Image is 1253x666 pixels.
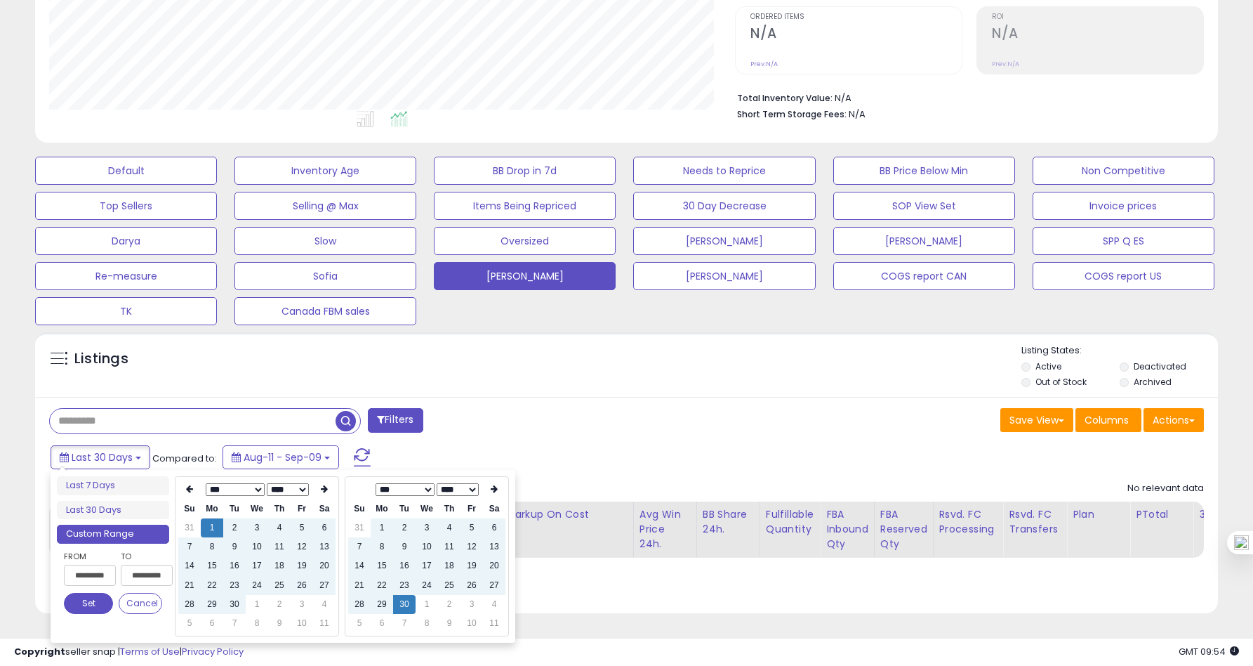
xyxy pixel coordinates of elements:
td: 8 [246,614,268,633]
td: 19 [291,556,313,575]
label: Out of Stock [1035,376,1087,388]
th: The percentage added to the cost of goods (COGS) that forms the calculator for Min & Max prices. [500,502,633,558]
button: SPP Q ES [1033,227,1214,255]
td: 16 [393,556,416,575]
td: 12 [291,537,313,556]
button: Set [64,593,113,614]
button: Sofia [234,262,416,290]
td: 2 [393,518,416,537]
td: 7 [223,614,246,633]
button: Columns [1075,408,1141,432]
td: 8 [416,614,438,633]
td: 31 [178,518,201,537]
button: 30 Day Decrease [633,192,815,220]
td: 10 [291,614,313,633]
td: 25 [438,576,460,595]
label: Archived [1134,376,1172,388]
button: Selling @ Max [234,192,416,220]
td: 6 [371,614,393,633]
td: 1 [371,518,393,537]
button: [PERSON_NAME] [633,262,815,290]
td: 5 [178,614,201,633]
td: 31 [348,518,371,537]
td: 20 [483,556,505,575]
h2: N/A [750,25,962,44]
span: Aug-11 - Sep-09 [244,450,321,464]
td: 12 [460,537,483,556]
td: 3 [416,518,438,537]
td: 26 [460,576,483,595]
td: 30 [223,595,246,614]
td: 25 [268,576,291,595]
td: 3 [460,595,483,614]
th: Su [178,499,201,518]
span: Ordered Items [750,13,962,21]
button: Oversized [434,227,616,255]
td: 4 [313,595,336,614]
td: 22 [371,576,393,595]
td: 16 [223,556,246,575]
td: 10 [246,537,268,556]
div: Markup on Cost [506,507,628,522]
th: Mo [201,499,223,518]
td: 4 [483,595,505,614]
button: Last 30 Days [51,445,150,469]
button: [PERSON_NAME] [633,227,815,255]
li: Last 7 Days [57,476,169,495]
td: 11 [438,537,460,556]
div: seller snap | | [14,646,244,659]
button: COGS report CAN [833,262,1015,290]
div: Plan [1073,507,1124,522]
button: BB Price Below Min [833,157,1015,185]
td: 15 [201,556,223,575]
img: one_i.png [1234,535,1249,550]
td: 5 [348,614,371,633]
td: 8 [201,537,223,556]
th: Fr [460,499,483,518]
td: 4 [268,518,291,537]
button: Items Being Repriced [434,192,616,220]
td: 11 [483,614,505,633]
td: 17 [416,556,438,575]
button: Top Sellers [35,192,217,220]
td: 21 [178,576,201,595]
button: TK [35,297,217,325]
th: Tu [393,499,416,518]
td: 29 [371,595,393,614]
td: 9 [393,537,416,556]
td: 11 [268,537,291,556]
strong: Copyright [14,645,65,658]
li: Last 30 Days [57,501,169,520]
td: 5 [460,518,483,537]
td: 3 [246,518,268,537]
td: 24 [416,576,438,595]
td: 27 [313,576,336,595]
th: We [416,499,438,518]
th: Tu [223,499,246,518]
td: 6 [483,518,505,537]
td: 11 [313,614,336,633]
td: 29 [201,595,223,614]
b: Short Term Storage Fees: [737,108,847,120]
td: 20 [313,556,336,575]
b: Total Inventory Value: [737,92,833,104]
td: 13 [313,537,336,556]
td: 6 [201,614,223,633]
th: Sa [313,499,336,518]
span: N/A [849,107,866,121]
td: 8 [371,537,393,556]
th: Th [438,499,460,518]
div: PTotal [1136,507,1187,522]
span: Last 30 Days [72,450,133,464]
td: 14 [348,556,371,575]
td: 9 [223,537,246,556]
label: From [64,549,113,563]
button: Re-measure [35,262,217,290]
td: 7 [348,537,371,556]
th: Th [268,499,291,518]
td: 28 [348,595,371,614]
button: Non Competitive [1033,157,1214,185]
button: Needs to Reprice [633,157,815,185]
button: [PERSON_NAME] [833,227,1015,255]
a: Terms of Use [120,645,180,658]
